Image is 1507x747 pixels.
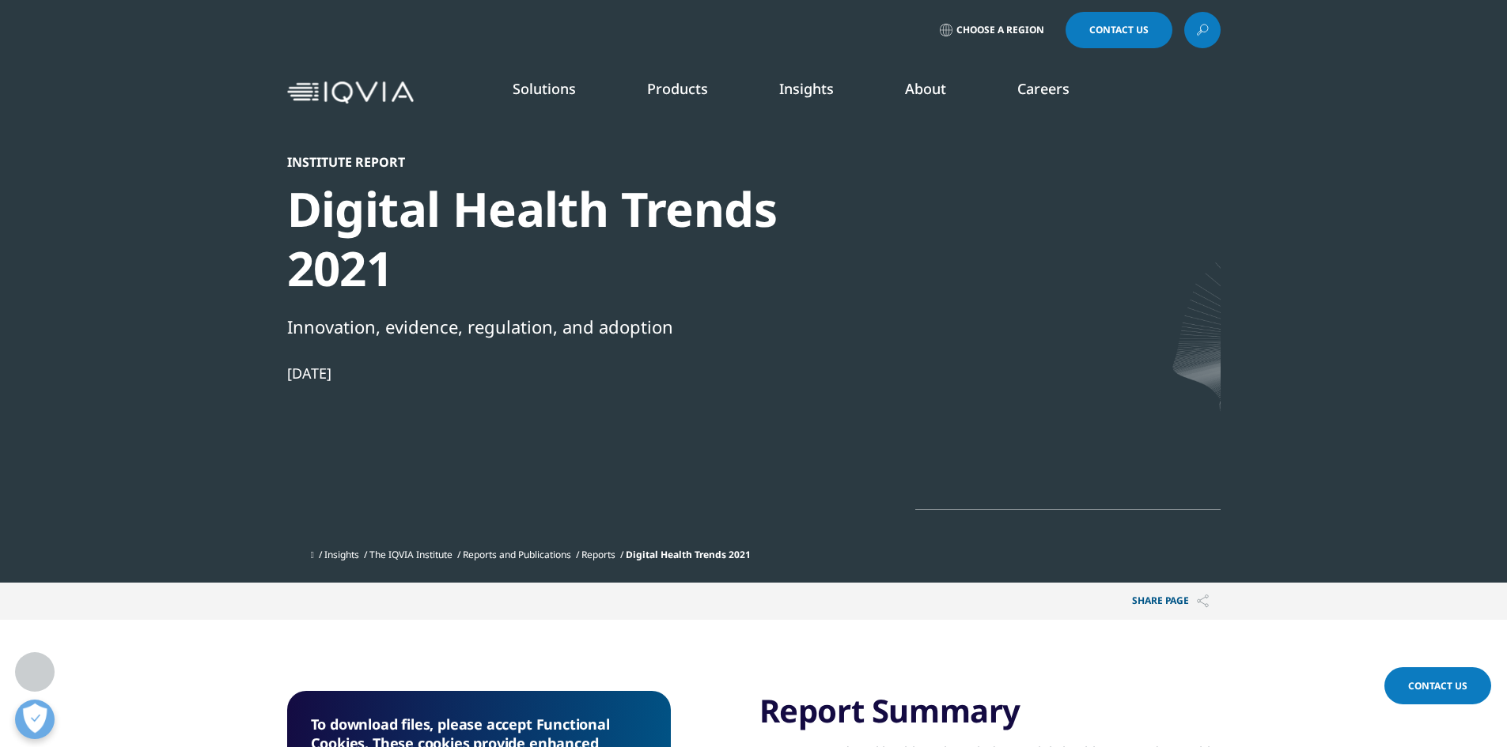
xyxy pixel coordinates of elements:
a: The IQVIA Institute [369,548,452,561]
button: 打开偏好 [15,700,55,739]
a: Contact Us [1066,12,1172,48]
span: Contact Us [1408,679,1467,692]
span: Digital Health Trends 2021 [626,548,751,561]
a: Products [647,79,708,98]
div: Institute Report [287,154,830,170]
img: Share PAGE [1197,594,1209,608]
nav: Primary [420,55,1221,130]
div: Innovation, evidence, regulation, and adoption [287,313,830,340]
span: Choose a Region [956,24,1044,36]
a: Solutions [513,79,576,98]
a: Careers [1017,79,1070,98]
div: [DATE] [287,364,830,383]
div: Digital Health Trends 2021 [287,179,830,298]
a: Reports and Publications [463,548,571,561]
a: Reports [581,548,615,561]
button: Share PAGEShare PAGE [1120,583,1221,620]
span: Contact Us [1089,25,1149,35]
a: Contact Us [1384,667,1491,704]
h3: Report Summary [759,691,1221,742]
a: Insights [324,548,359,561]
a: About [905,79,946,98]
p: Share PAGE [1120,583,1221,620]
img: IQVIA Healthcare Information Technology and Pharma Clinical Research Company [287,81,414,104]
a: Insights [779,79,834,98]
